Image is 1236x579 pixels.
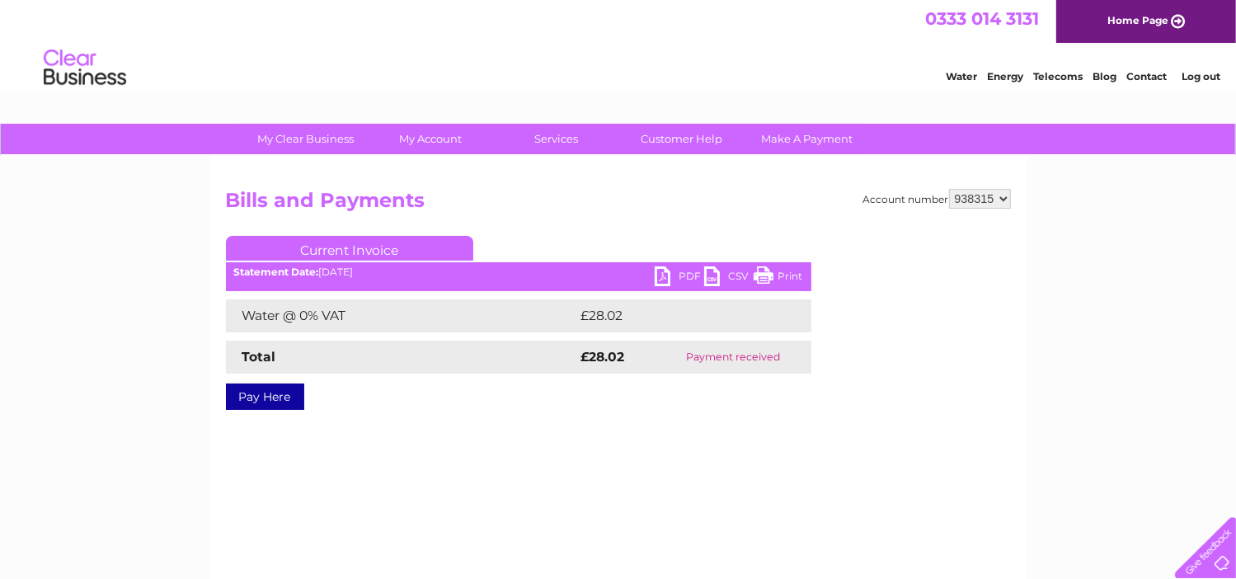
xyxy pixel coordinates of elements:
[1093,70,1116,82] a: Blog
[226,189,1011,220] h2: Bills and Payments
[1126,70,1167,82] a: Contact
[237,124,374,154] a: My Clear Business
[946,70,977,82] a: Water
[577,299,778,332] td: £28.02
[363,124,499,154] a: My Account
[704,266,754,290] a: CSV
[242,349,276,365] strong: Total
[1182,70,1220,82] a: Log out
[581,349,625,365] strong: £28.02
[226,299,577,332] td: Water @ 0% VAT
[226,384,304,410] a: Pay Here
[1033,70,1083,82] a: Telecoms
[925,8,1039,29] a: 0333 014 3131
[226,266,811,278] div: [DATE]
[226,236,473,261] a: Current Invoice
[43,43,127,93] img: logo.png
[739,124,875,154] a: Make A Payment
[613,124,750,154] a: Customer Help
[754,266,803,290] a: Print
[488,124,624,154] a: Services
[234,266,319,278] b: Statement Date:
[229,9,1008,80] div: Clear Business is a trading name of Verastar Limited (registered in [GEOGRAPHIC_DATA] No. 3667643...
[987,70,1023,82] a: Energy
[655,266,704,290] a: PDF
[656,341,811,374] td: Payment received
[863,189,1011,209] div: Account number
